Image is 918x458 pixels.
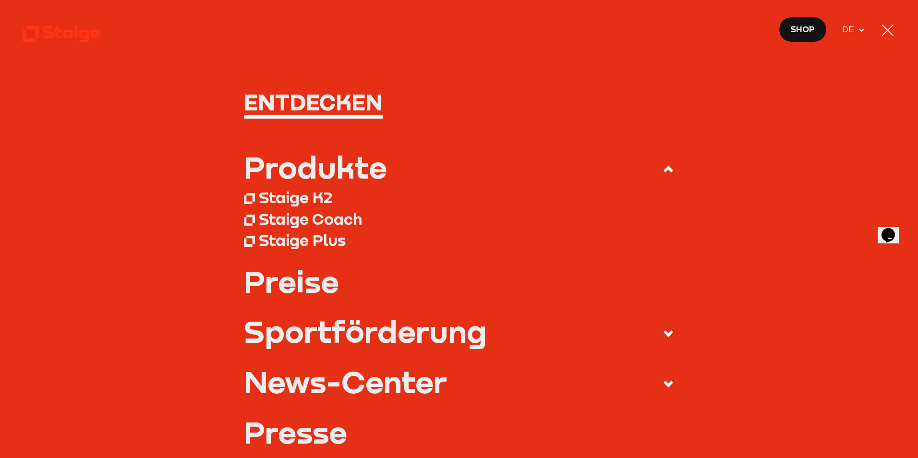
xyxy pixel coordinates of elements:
[259,230,346,249] div: Staige Plus
[244,187,675,208] a: Staige K2
[244,366,447,397] div: News-Center
[244,229,675,251] a: Staige Plus
[244,316,487,346] div: Sportförderung
[790,23,815,36] span: Shop
[244,266,675,296] a: Preise
[244,152,387,182] div: Produkte
[779,17,827,42] a: Shop
[244,208,675,229] a: Staige Coach
[259,209,362,228] div: Staige Coach
[878,215,908,243] iframe: chat widget
[244,417,675,447] a: Presse
[842,23,858,36] span: DE
[259,188,332,206] div: Staige K2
